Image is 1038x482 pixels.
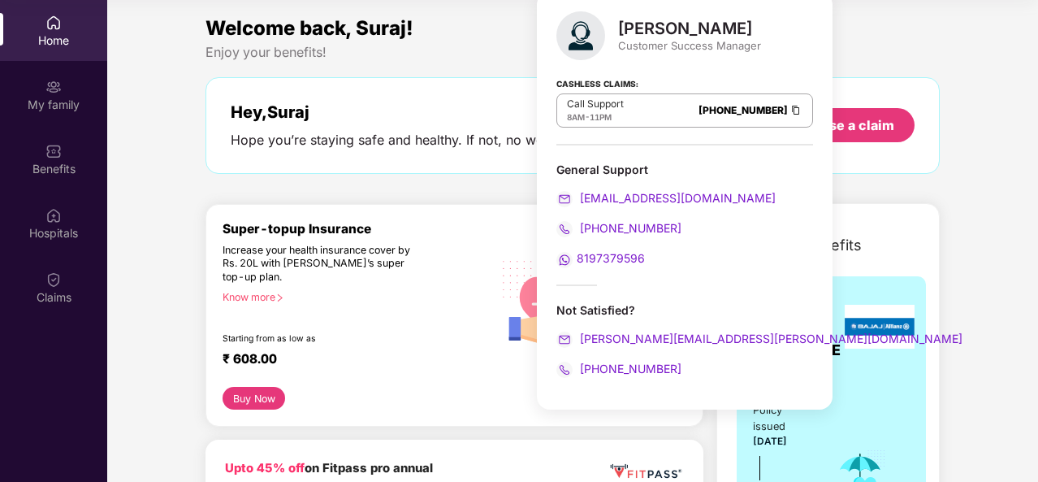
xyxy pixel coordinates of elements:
div: Know more [223,291,483,302]
img: svg+xml;base64,PHN2ZyBpZD0iQmVuZWZpdHMiIHhtbG5zPSJodHRwOi8vd3d3LnczLm9yZy8yMDAwL3N2ZyIgd2lkdGg9Ij... [45,143,62,159]
img: svg+xml;base64,PHN2ZyB4bWxucz0iaHR0cDovL3d3dy53My5vcmcvMjAwMC9zdmciIHhtbG5zOnhsaW5rPSJodHRwOi8vd3... [556,11,605,60]
button: Buy Now [223,387,285,410]
div: Not Satisfied? [556,302,813,318]
span: 8197379596 [577,251,645,265]
a: [PERSON_NAME][EMAIL_ADDRESS][PERSON_NAME][DOMAIN_NAME] [556,332,962,345]
img: svg+xml;base64,PHN2ZyBpZD0iSG9zcGl0YWxzIiB4bWxucz0iaHR0cDovL3d3dy53My5vcmcvMjAwMC9zdmciIHdpZHRoPS... [45,207,62,224]
div: Hope you’re staying safe and healthy. If not, no worries. We’re here to help. [231,132,695,149]
div: [PERSON_NAME] [618,19,761,38]
strong: Cashless Claims: [556,74,638,92]
span: Welcome back, Suraj! [205,16,413,40]
div: Raise a claim [809,116,894,134]
div: General Support [556,162,813,177]
span: right [275,293,284,302]
div: - [567,111,624,124]
img: svg+xml;base64,PHN2ZyBpZD0iQ2xhaW0iIHhtbG5zPSJodHRwOi8vd3d3LnczLm9yZy8yMDAwL3N2ZyIgd2lkdGg9IjIwIi... [45,271,62,288]
div: ₹ 608.00 [223,351,477,371]
img: svg+xml;base64,PHN2ZyB4bWxucz0iaHR0cDovL3d3dy53My5vcmcvMjAwMC9zdmciIHdpZHRoPSIyMCIgaGVpZ2h0PSIyMC... [556,332,573,348]
span: 8AM [567,112,585,122]
p: Call Support [567,98,624,111]
span: [DATE] [753,436,787,447]
span: [EMAIL_ADDRESS][DOMAIN_NAME] [577,191,776,205]
b: Upto 45% off [225,461,305,475]
div: Increase your health insurance cover by Rs. 20L with [PERSON_NAME]’s super top-up plan. [223,244,423,284]
img: svg+xml;base64,PHN2ZyB4bWxucz0iaHR0cDovL3d3dy53My5vcmcvMjAwMC9zdmciIHhtbG5zOnhsaW5rPSJodHRwOi8vd3... [493,245,609,363]
img: insurerLogo [845,305,915,349]
img: svg+xml;base64,PHN2ZyB4bWxucz0iaHR0cDovL3d3dy53My5vcmcvMjAwMC9zdmciIHdpZHRoPSIyMCIgaGVpZ2h0PSIyMC... [556,221,573,237]
img: svg+xml;base64,PHN2ZyB4bWxucz0iaHR0cDovL3d3dy53My5vcmcvMjAwMC9zdmciIHdpZHRoPSIyMCIgaGVpZ2h0PSIyMC... [556,362,573,378]
span: [PHONE_NUMBER] [577,362,681,376]
div: General Support [556,162,813,268]
a: [EMAIL_ADDRESS][DOMAIN_NAME] [556,191,776,205]
img: Clipboard Icon [789,103,802,117]
span: 11PM [590,112,612,122]
img: svg+xml;base64,PHN2ZyB4bWxucz0iaHR0cDovL3d3dy53My5vcmcvMjAwMC9zdmciIHdpZHRoPSIyMCIgaGVpZ2h0PSIyMC... [556,191,573,207]
a: [PHONE_NUMBER] [698,104,788,116]
div: Enjoy your benefits! [205,44,940,61]
a: 8197379596 [556,251,645,265]
span: [PHONE_NUMBER] [577,221,681,235]
div: Super-topup Insurance [223,221,493,237]
a: [PHONE_NUMBER] [556,362,681,376]
div: Customer Success Manager [618,38,761,53]
img: svg+xml;base64,PHN2ZyB3aWR0aD0iMjAiIGhlaWdodD0iMjAiIHZpZXdCb3g9IjAgMCAyMCAyMCIgZmlsbD0ibm9uZSIgeG... [45,79,62,95]
div: Policy issued [753,402,812,435]
a: [PHONE_NUMBER] [556,221,681,235]
div: Starting from as low as [223,333,424,345]
img: svg+xml;base64,PHN2ZyB4bWxucz0iaHR0cDovL3d3dy53My5vcmcvMjAwMC9zdmciIHdpZHRoPSIyMCIgaGVpZ2h0PSIyMC... [556,252,573,268]
div: Not Satisfied? [556,302,813,378]
span: [PERSON_NAME][EMAIL_ADDRESS][PERSON_NAME][DOMAIN_NAME] [577,332,962,345]
img: svg+xml;base64,PHN2ZyBpZD0iSG9tZSIgeG1sbnM9Imh0dHA6Ly93d3cudzMub3JnLzIwMDAvc3ZnIiB3aWR0aD0iMjAiIG... [45,15,62,31]
div: Hey, Suraj [231,102,695,122]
